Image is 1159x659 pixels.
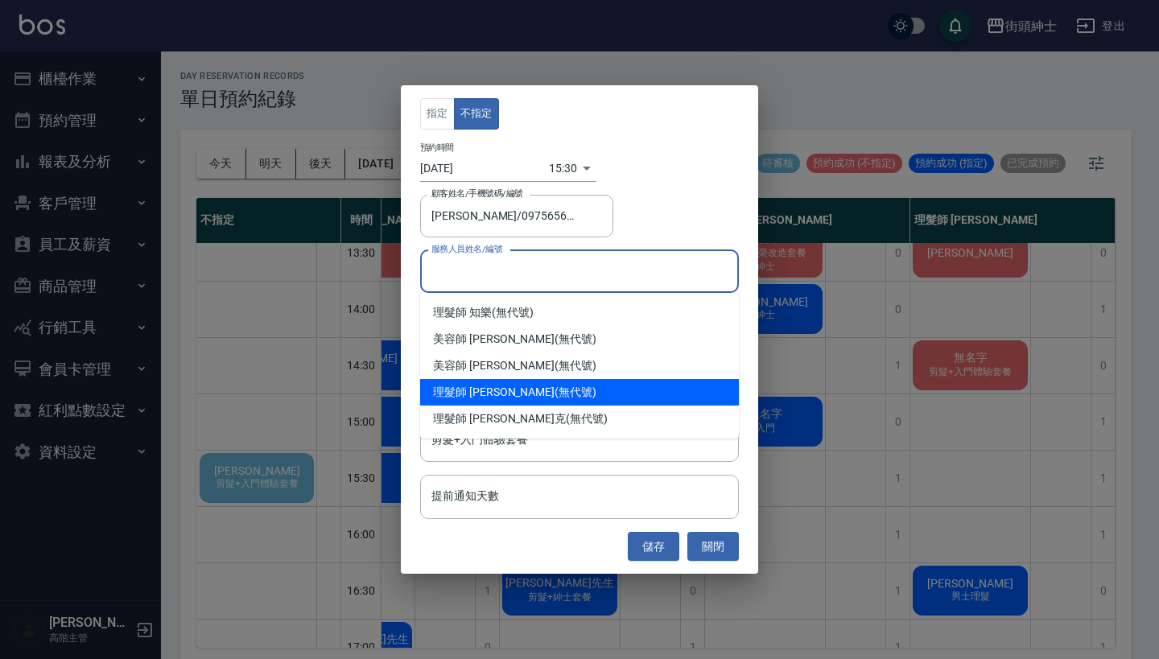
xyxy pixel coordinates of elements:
[433,331,555,348] span: 美容師 [PERSON_NAME]
[687,532,739,562] button: 關閉
[549,155,577,182] div: 15:30
[420,406,739,432] div: (無代號)
[433,304,492,321] span: 理髮師 知樂
[420,141,454,153] label: 預約時間
[420,326,739,352] div: (無代號)
[454,98,499,130] button: 不指定
[431,243,502,255] label: 服務人員姓名/編號
[433,410,566,427] span: 理髮師 [PERSON_NAME]克
[420,98,455,130] button: 指定
[431,187,523,200] label: 顧客姓名/手機號碼/編號
[420,155,549,182] input: Choose date, selected date is 2025-09-22
[420,379,739,406] div: (無代號)
[628,532,679,562] button: 儲存
[433,384,555,401] span: 理髮師 [PERSON_NAME]
[433,357,555,374] span: 美容師 [PERSON_NAME]
[420,352,739,379] div: (無代號)
[420,299,739,326] div: (無代號)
